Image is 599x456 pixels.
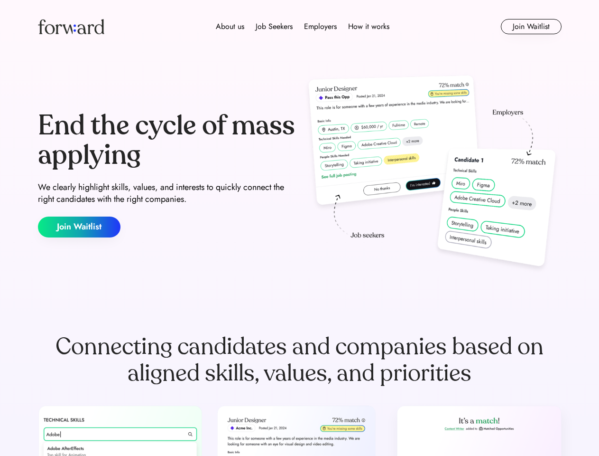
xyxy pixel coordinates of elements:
div: About us [216,21,244,32]
div: How it works [348,21,389,32]
div: Employers [304,21,337,32]
button: Join Waitlist [38,217,120,237]
img: Forward logo [38,19,104,34]
img: hero-image.png [304,72,562,276]
div: We clearly highlight skills, values, and interests to quickly connect the right candidates with t... [38,181,296,205]
div: Connecting candidates and companies based on aligned skills, values, and priorities [38,333,562,387]
div: Job Seekers [256,21,293,32]
div: End the cycle of mass applying [38,111,296,170]
button: Join Waitlist [501,19,562,34]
